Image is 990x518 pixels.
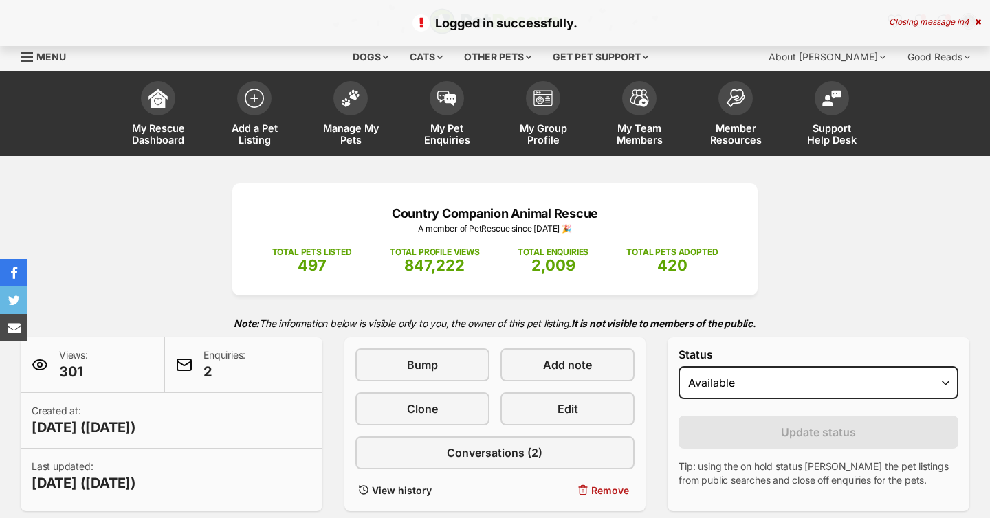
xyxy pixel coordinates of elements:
[399,74,495,156] a: My Pet Enquiries
[59,348,88,381] p: Views:
[36,51,66,63] span: Menu
[454,43,541,71] div: Other pets
[500,480,635,500] button: Remove
[127,122,189,146] span: My Rescue Dashboard
[495,74,591,156] a: My Group Profile
[626,246,718,258] p: TOTAL PETS ADOPTED
[110,74,206,156] a: My Rescue Dashboard
[679,460,958,487] p: Tip: using the on hold status [PERSON_NAME] the pet listings from public searches and close off e...
[32,418,136,437] span: [DATE] ([DATE])
[630,89,649,107] img: team-members-icon-5396bd8760b3fe7c0b43da4ab00e1e3bb1a5d9ba89233759b79545d2d3fc5d0d.svg
[407,401,438,417] span: Clone
[21,43,76,68] a: Menu
[889,17,981,27] div: Closing message in
[272,246,352,258] p: TOTAL PETS LISTED
[801,122,863,146] span: Support Help Desk
[759,43,895,71] div: About [PERSON_NAME]
[253,223,737,235] p: A member of PetRescue since [DATE] 🎉
[500,348,635,381] a: Add note
[298,256,327,274] span: 497
[148,89,168,108] img: dashboard-icon-eb2f2d2d3e046f16d808141f083e7271f6b2e854fb5c12c21221c1fb7104beca.svg
[203,348,245,381] p: Enquiries:
[355,392,489,425] a: Clone
[372,483,432,497] span: View history
[404,256,465,274] span: 847,222
[657,256,687,274] span: 420
[705,122,767,146] span: Member Resources
[21,309,969,337] p: The information below is visible only to you, the owner of this pet listing.
[964,16,969,27] span: 4
[571,317,756,329] strong: It is not visible to members of the public.
[781,424,856,440] span: Update status
[234,317,259,329] strong: Note:
[591,74,687,156] a: My Team Members
[543,357,592,373] span: Add note
[531,256,575,274] span: 2,009
[512,122,574,146] span: My Group Profile
[407,357,438,373] span: Bump
[355,348,489,381] a: Bump
[518,246,588,258] p: TOTAL ENQUIRIES
[437,91,456,106] img: pet-enquiries-icon-7e3ad2cf08bfb03b45e93fb7055b45f3efa6380592205ae92323e6603595dc1f.svg
[533,90,553,106] img: group-profile-icon-3fa3cf56718a62981997c0bc7e787c4b2cf8bcc04b72c1350f741eb67cf2f40e.svg
[558,401,578,417] span: Edit
[203,362,245,381] span: 2
[822,90,841,106] img: help-desk-icon-fdf02630f3aa405de69fd3d07c3f3aa587a6932b1a1747fa1d2bba05be0121f9.svg
[355,480,489,500] a: View history
[543,43,658,71] div: Get pet support
[447,444,542,461] span: Conversations (2)
[416,122,478,146] span: My Pet Enquiries
[223,122,285,146] span: Add a Pet Listing
[32,473,136,493] span: [DATE] ([DATE])
[320,122,382,146] span: Manage My Pets
[59,362,88,381] span: 301
[591,483,629,497] span: Remove
[14,14,976,32] p: Logged in successfully.
[32,404,136,437] p: Created at:
[500,392,635,425] a: Edit
[898,43,980,71] div: Good Reads
[679,416,958,449] button: Update status
[400,43,452,71] div: Cats
[687,74,784,156] a: Member Resources
[253,204,737,223] p: Country Companion Animal Rescue
[206,74,302,156] a: Add a Pet Listing
[608,122,670,146] span: My Team Members
[343,43,398,71] div: Dogs
[245,89,264,108] img: add-pet-listing-icon-0afa8454b4691262ce3f59096e99ab1cd57d4a30225e0717b998d2c9b9846f56.svg
[784,74,880,156] a: Support Help Desk
[302,74,399,156] a: Manage My Pets
[355,436,635,469] a: Conversations (2)
[390,246,480,258] p: TOTAL PROFILE VIEWS
[32,460,136,493] p: Last updated:
[726,89,745,107] img: member-resources-icon-8e73f808a243e03378d46382f2149f9095a855e16c252ad45f914b54edf8863c.svg
[679,348,958,361] label: Status
[341,89,360,107] img: manage-my-pets-icon-02211641906a0b7f246fdf0571729dbe1e7629f14944591b6c1af311fb30b64b.svg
